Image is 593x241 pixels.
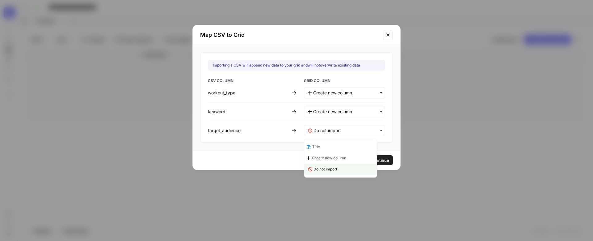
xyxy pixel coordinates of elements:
div: keyword [208,109,289,115]
div: workout_type [208,90,289,96]
u: will not [308,63,320,67]
span: Title [312,144,320,150]
div: target_audience [208,127,289,134]
span: Create new column [312,155,346,161]
span: GRID COLUMN [304,78,385,85]
span: Continue [371,157,389,163]
button: Continue [368,155,393,165]
button: Close modal [383,30,393,40]
input: Create new column [313,109,381,115]
span: CSV COLUMN [208,78,289,85]
div: Importing a CSV will append new data to your grid and overwrite existing data [213,62,360,68]
h2: Map CSV to Grid [200,31,379,39]
input: Create new column [313,90,381,96]
span: Do not import [313,166,337,172]
input: Do not import [313,127,381,134]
